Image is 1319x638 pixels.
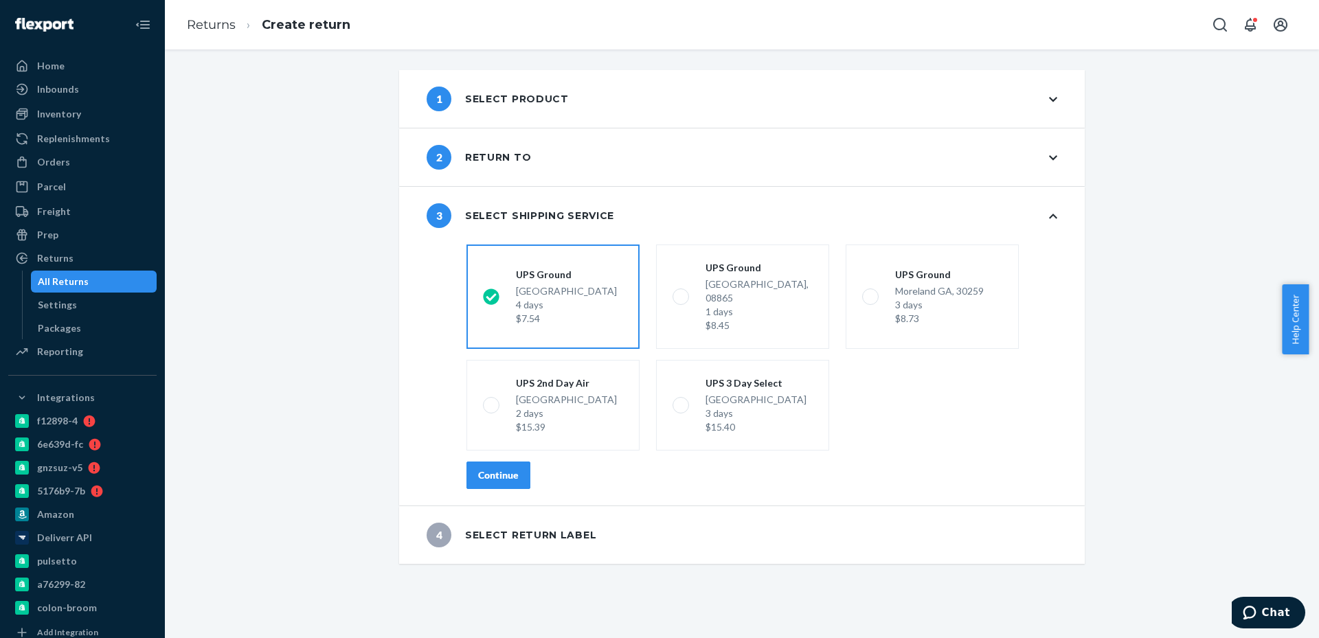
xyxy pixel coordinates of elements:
div: [GEOGRAPHIC_DATA] [706,393,807,434]
div: $8.73 [895,312,984,326]
button: Open Search Box [1206,11,1234,38]
div: Return to [427,145,531,170]
a: All Returns [31,271,157,293]
a: Replenishments [8,128,157,150]
div: [GEOGRAPHIC_DATA] [516,284,617,326]
a: Prep [8,224,157,246]
a: Inventory [8,103,157,125]
div: Inbounds [37,82,79,96]
div: Add Integration [37,626,98,638]
div: Parcel [37,180,66,194]
a: Create return [262,17,350,32]
a: gnzsuz-v5 [8,457,157,479]
img: Flexport logo [15,18,74,32]
a: pulsetto [8,550,157,572]
a: Reporting [8,341,157,363]
span: 4 [427,523,451,547]
div: 1 days [706,305,813,319]
span: 2 [427,145,451,170]
div: Settings [38,298,77,312]
div: UPS Ground [516,268,617,282]
div: Select shipping service [427,203,614,228]
div: 2 days [516,407,617,420]
a: f12898-4 [8,410,157,432]
div: f12898-4 [37,414,78,428]
div: Continue [478,468,519,482]
div: $7.54 [516,312,617,326]
button: Integrations [8,387,157,409]
div: All Returns [38,275,89,288]
a: Home [8,55,157,77]
div: 3 days [895,298,984,312]
div: $15.39 [516,420,617,434]
a: Amazon [8,503,157,525]
button: Open notifications [1237,11,1264,38]
div: Home [37,59,65,73]
div: Moreland GA, 30259 [895,284,984,326]
a: Inbounds [8,78,157,100]
a: Freight [8,201,157,223]
div: Inventory [37,107,81,121]
div: Freight [37,205,71,218]
div: 6e639d-fc [37,437,83,451]
div: 4 days [516,298,617,312]
a: colon-broom [8,597,157,619]
div: 5176b9-7b [37,484,85,498]
iframe: Opens a widget where you can chat to one of our agents [1232,597,1305,631]
a: Packages [31,317,157,339]
div: $15.40 [706,420,807,434]
div: UPS Ground [706,261,813,275]
button: Close Navigation [129,11,157,38]
div: UPS Ground [895,268,984,282]
div: Deliverr API [37,531,92,545]
div: [GEOGRAPHIC_DATA], 08865 [706,277,813,332]
div: Integrations [37,391,95,405]
div: pulsetto [37,554,77,568]
a: Returns [187,17,236,32]
span: 3 [427,203,451,228]
div: Reporting [37,345,83,358]
div: 3 days [706,407,807,420]
div: Returns [37,251,74,265]
div: Packages [38,321,81,335]
div: Prep [37,228,58,242]
a: 5176b9-7b [8,480,157,502]
a: 6e639d-fc [8,433,157,455]
div: Select return label [427,523,596,547]
div: [GEOGRAPHIC_DATA] [516,393,617,434]
div: Replenishments [37,132,110,146]
div: gnzsuz-v5 [37,461,82,475]
a: Returns [8,247,157,269]
div: $8.45 [706,319,813,332]
a: Orders [8,151,157,173]
div: a76299-82 [37,578,85,591]
button: Help Center [1282,284,1309,354]
button: Open account menu [1267,11,1294,38]
div: UPS 3 Day Select [706,376,807,390]
div: Select product [427,87,569,111]
div: Amazon [37,508,74,521]
div: Orders [37,155,70,169]
button: Continue [466,462,530,489]
a: Parcel [8,176,157,198]
a: Settings [31,294,157,316]
a: Deliverr API [8,527,157,549]
a: a76299-82 [8,573,157,595]
div: UPS 2nd Day Air [516,376,617,390]
div: colon-broom [37,601,97,615]
ol: breadcrumbs [176,5,361,45]
span: 1 [427,87,451,111]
